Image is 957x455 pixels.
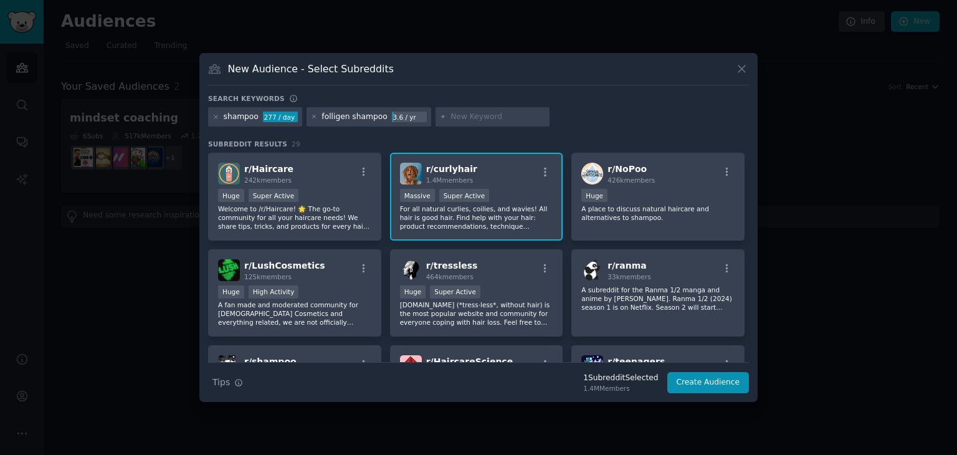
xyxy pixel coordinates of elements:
[426,164,477,174] span: r/ curlyhair
[400,300,553,327] p: [DOMAIN_NAME] (*tress·less*, without hair) is the most popular website and community for everyone...
[583,384,658,393] div: 1.4M Members
[581,259,603,281] img: ranma
[400,204,553,231] p: For all natural curlies, coilies, and wavies! All hair is good hair. Find help with your hair: pr...
[607,164,647,174] span: r/ NoPoo
[292,140,300,148] span: 29
[426,273,474,280] span: 464k members
[244,273,292,280] span: 125k members
[218,259,240,281] img: LushCosmetics
[607,176,655,184] span: 426k members
[667,372,750,393] button: Create Audience
[581,204,735,222] p: A place to discuss natural haircare and alternatives to shampoo.
[400,259,422,281] img: tressless
[208,94,285,103] h3: Search keywords
[212,376,230,389] span: Tips
[392,112,427,123] div: 3.6 / yr
[249,285,299,299] div: High Activity
[439,189,490,202] div: Super Active
[263,112,298,123] div: 277 / day
[426,261,478,271] span: r/ tressless
[244,357,297,366] span: r/ shampoo
[218,355,240,377] img: shampoo
[218,300,371,327] p: A fan made and moderated community for [DEMOGRAPHIC_DATA] Cosmetics and everything related, we ar...
[244,164,293,174] span: r/ Haircare
[607,261,646,271] span: r/ ranma
[581,285,735,312] p: A subreddit for the Ranma 1/2 manga and anime by [PERSON_NAME]. Ranma 1/2 (2024) season 1 is on N...
[607,273,650,280] span: 33k members
[321,112,387,123] div: folligen shampoo
[400,163,422,184] img: curlyhair
[426,357,513,366] span: r/ HaircareScience
[400,355,422,377] img: HaircareScience
[400,285,426,299] div: Huge
[581,189,607,202] div: Huge
[400,189,435,202] div: Massive
[581,355,603,377] img: teenagers
[244,261,325,271] span: r/ LushCosmetics
[208,140,287,148] span: Subreddit Results
[450,112,545,123] input: New Keyword
[583,373,658,384] div: 1 Subreddit Selected
[607,357,665,366] span: r/ teenagers
[218,189,244,202] div: Huge
[244,176,292,184] span: 242k members
[218,163,240,184] img: Haircare
[224,112,259,123] div: shampoo
[426,176,474,184] span: 1.4M members
[430,285,480,299] div: Super Active
[218,204,371,231] p: Welcome to /r/Haircare! 🌟 The go-to community for all your haircare needs! We share tips, tricks,...
[228,62,394,75] h3: New Audience - Select Subreddits
[208,371,247,393] button: Tips
[218,285,244,299] div: Huge
[249,189,299,202] div: Super Active
[581,163,603,184] img: NoPoo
